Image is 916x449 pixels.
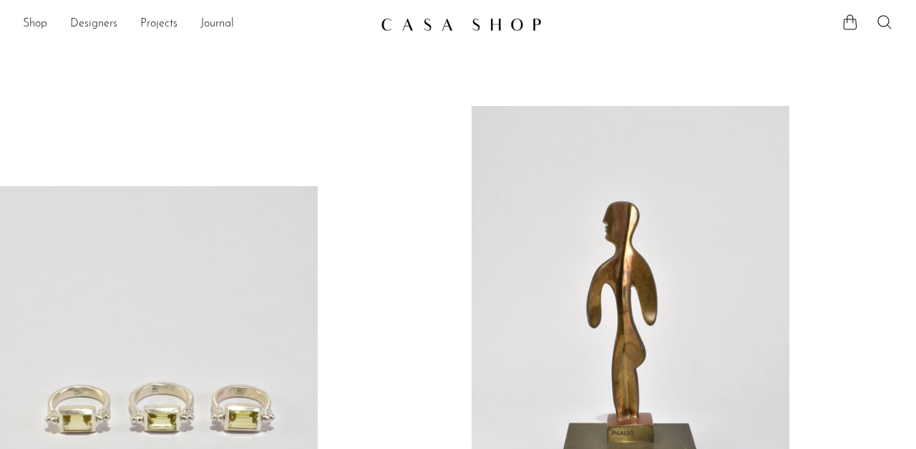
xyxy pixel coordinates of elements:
[140,15,177,34] a: Projects
[23,12,369,37] nav: Desktop navigation
[23,15,47,34] a: Shop
[200,15,234,34] a: Journal
[23,12,369,37] ul: NEW HEADER MENU
[70,15,117,34] a: Designers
